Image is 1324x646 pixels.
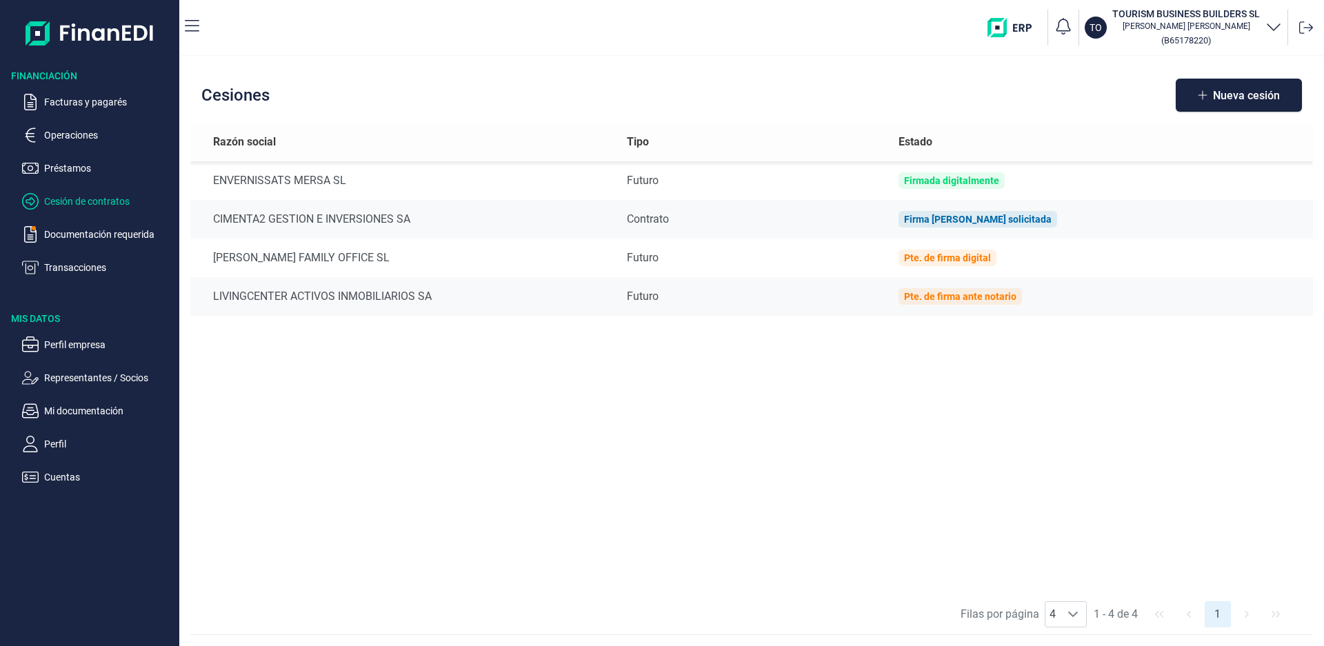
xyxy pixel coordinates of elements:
[904,252,991,263] div: Pte. de firma digital
[26,11,154,55] img: Logo de aplicación
[1161,35,1211,46] small: Copiar cif
[961,606,1039,623] span: Filas por página
[44,469,174,485] p: Cuentas
[22,336,174,353] button: Perfil empresa
[22,226,174,243] button: Documentación requerida
[44,370,174,386] p: Representantes / Socios
[627,288,877,305] div: Futuro
[44,94,174,110] p: Facturas y pagarés
[213,250,605,266] div: [PERSON_NAME] FAMILY OFFICE SL
[1205,601,1231,627] button: Page 1
[213,211,605,228] div: CIMENTA2 GESTION E INVERSIONES SA
[213,172,605,189] div: ENVERNISSATS MERSA SL
[44,226,174,243] p: Documentación requerida
[22,259,174,276] button: Transacciones
[1088,601,1143,627] span: 1 - 4 de 4
[1112,7,1260,21] h3: TOURISM BUSINESS BUILDERS SL
[904,291,1016,302] div: Pte. de firma ante notario
[904,175,999,186] div: Firmada digitalmente
[1213,90,1280,101] span: Nueva cesión
[213,288,605,305] div: LIVINGCENTER ACTIVOS INMOBILIARIOS SA
[44,193,174,210] p: Cesión de contratos
[44,436,174,452] p: Perfil
[22,94,174,110] button: Facturas y pagarés
[44,160,174,176] p: Préstamos
[1085,7,1282,48] button: TOTOURISM BUSINESS BUILDERS SL[PERSON_NAME] [PERSON_NAME](B65178220)
[1090,21,1102,34] p: TO
[899,134,932,150] span: Estado
[22,370,174,386] button: Representantes / Socios
[22,469,174,485] button: Cuentas
[1112,21,1260,32] p: [PERSON_NAME] [PERSON_NAME]
[22,436,174,452] button: Perfil
[22,160,174,176] button: Préstamos
[44,336,174,353] p: Perfil empresa
[22,193,174,210] button: Cesión de contratos
[213,134,276,150] span: Razón social
[904,214,1052,225] div: Firma [PERSON_NAME] solicitada
[627,134,649,150] span: Tipo
[44,127,174,143] p: Operaciones
[627,211,877,228] div: Contrato
[201,85,270,105] h2: Cesiones
[627,250,877,266] div: Futuro
[1176,79,1302,112] button: Nueva cesión
[1045,602,1060,627] span: 4
[627,172,877,189] div: Futuro
[44,259,174,276] p: Transacciones
[44,403,174,419] p: Mi documentación
[22,403,174,419] button: Mi documentación
[987,18,1042,37] img: erp
[22,127,174,143] button: Operaciones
